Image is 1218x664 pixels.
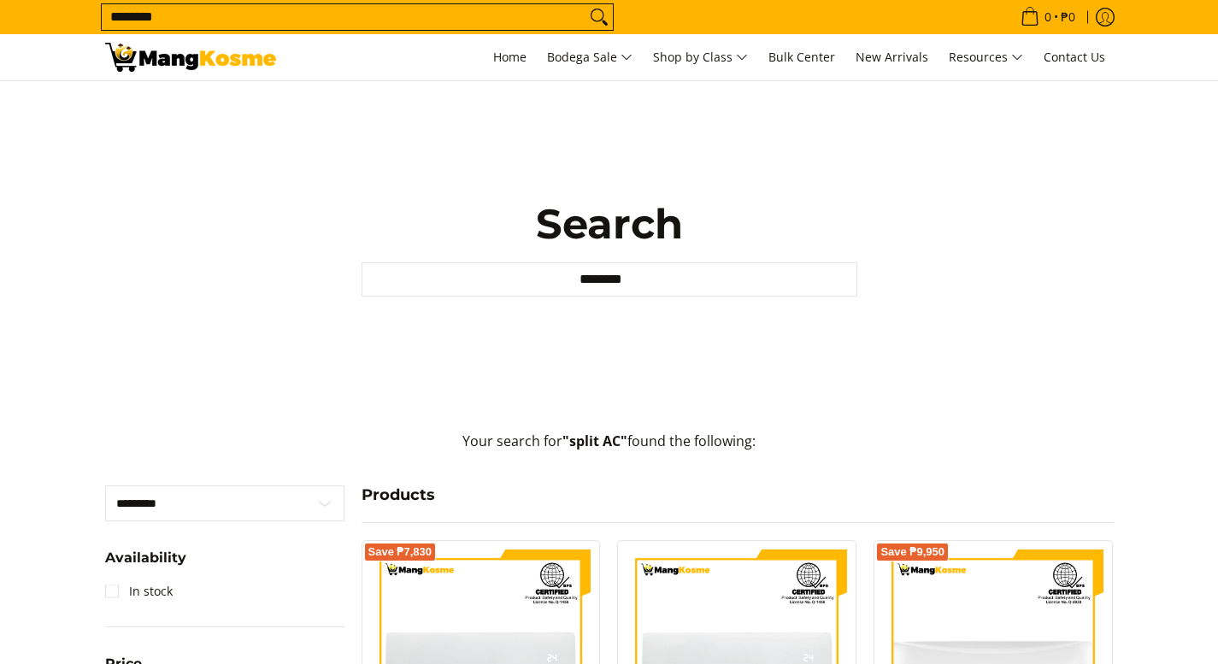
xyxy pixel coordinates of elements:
a: Bulk Center [760,34,844,80]
summary: Open [105,551,186,578]
h1: Search [362,198,857,250]
span: Availability [105,551,186,565]
a: Home [485,34,535,80]
a: Contact Us [1035,34,1114,80]
a: In stock [105,578,173,605]
span: Shop by Class [653,47,748,68]
a: New Arrivals [847,34,937,80]
a: Resources [940,34,1032,80]
span: • [1015,8,1080,26]
a: Shop by Class [644,34,756,80]
span: Resources [949,47,1023,68]
span: Save ₱9,950 [880,547,944,557]
button: Search [585,4,613,30]
span: Bodega Sale [547,47,633,68]
a: Bodega Sale [538,34,641,80]
span: 0 [1042,11,1054,23]
span: Bulk Center [768,49,835,65]
span: New Arrivals [856,49,928,65]
h4: Products [362,485,1114,505]
span: Contact Us [1044,49,1105,65]
img: Search: 15 results found for &quot;split AC&quot; | Mang Kosme [105,43,276,72]
strong: "split AC" [562,432,627,450]
nav: Main Menu [293,34,1114,80]
span: Save ₱7,830 [368,547,432,557]
p: Your search for found the following: [105,431,1114,469]
span: Home [493,49,527,65]
span: ₱0 [1058,11,1078,23]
